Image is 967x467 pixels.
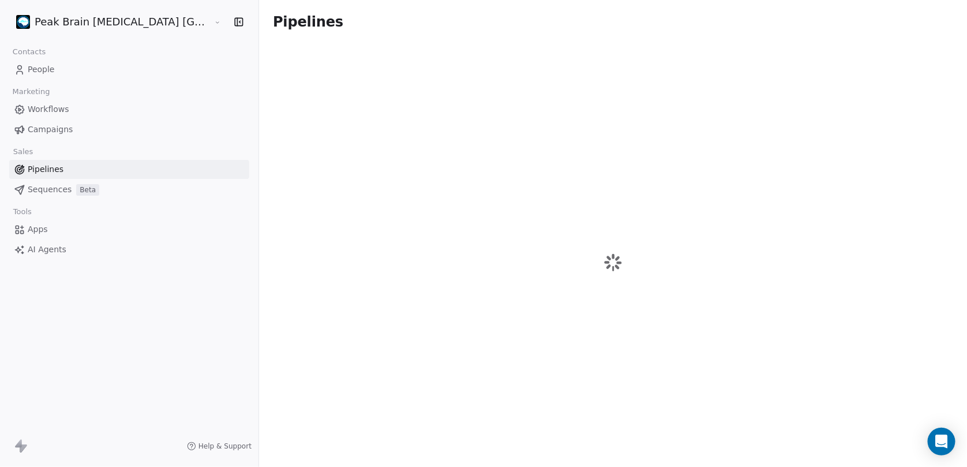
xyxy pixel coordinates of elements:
a: Campaigns [9,120,249,139]
a: People [9,60,249,79]
span: Sales [8,143,38,160]
button: Peak Brain [MEDICAL_DATA] [GEOGRAPHIC_DATA] AB [14,12,205,32]
a: Apps [9,220,249,239]
a: AI Agents [9,240,249,259]
span: Peak Brain [MEDICAL_DATA] [GEOGRAPHIC_DATA] AB [35,14,211,29]
span: Workflows [28,103,69,115]
a: Help & Support [187,442,252,451]
img: Peak%20brain.png [16,15,30,29]
span: Marketing [8,83,55,100]
span: Beta [76,184,99,196]
a: SequencesBeta [9,180,249,199]
a: Workflows [9,100,249,119]
span: Contacts [8,43,51,61]
span: Help & Support [198,442,252,451]
span: People [28,63,55,76]
a: Pipelines [9,160,249,179]
span: Campaigns [28,124,73,136]
span: AI Agents [28,244,66,256]
div: Open Intercom Messenger [928,428,955,455]
span: Tools [8,203,36,221]
span: Pipelines [273,14,343,30]
span: Apps [28,223,48,236]
span: Sequences [28,184,72,196]
span: Pipelines [28,163,63,175]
